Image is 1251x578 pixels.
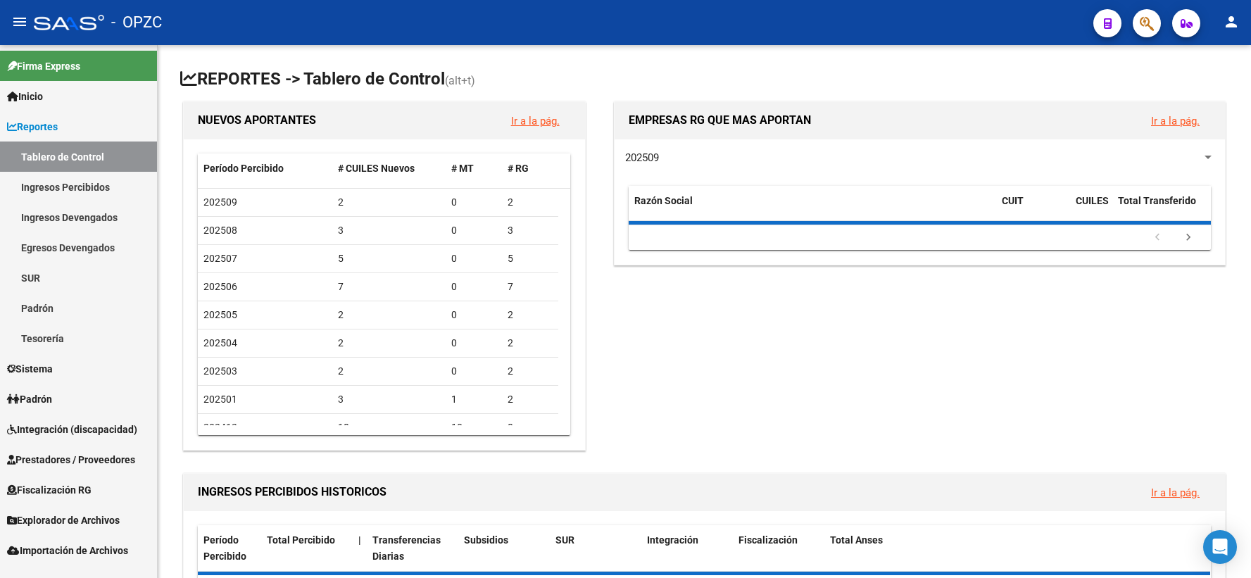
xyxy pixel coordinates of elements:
[738,534,798,546] span: Fiscalización
[451,335,496,351] div: 0
[1112,186,1211,232] datatable-header-cell: Total Transferido
[203,163,284,174] span: Período Percibido
[458,525,550,572] datatable-header-cell: Subsidios
[1175,230,1202,246] a: go to next page
[625,151,659,164] span: 202509
[338,163,415,174] span: # CUILES Nuevos
[338,335,440,351] div: 2
[367,525,458,572] datatable-header-cell: Transferencias Diarias
[647,534,698,546] span: Integración
[629,113,811,127] span: EMPRESAS RG QUE MAS APORTAN
[203,281,237,292] span: 202506
[508,163,529,174] span: # RG
[111,7,162,38] span: - OPZC
[500,108,571,134] button: Ir a la pág.
[1002,195,1024,206] span: CUIT
[11,13,28,30] mat-icon: menu
[203,365,237,377] span: 202503
[824,525,1198,572] datatable-header-cell: Total Anses
[332,153,446,184] datatable-header-cell: # CUILES Nuevos
[1151,486,1200,499] a: Ir a la pág.
[451,163,474,174] span: # MT
[508,420,553,436] div: 8
[451,279,496,295] div: 0
[203,196,237,208] span: 202509
[1140,479,1211,505] button: Ir a la pág.
[641,525,733,572] datatable-header-cell: Integración
[451,194,496,211] div: 0
[180,68,1228,92] h1: REPORTES -> Tablero de Control
[198,485,386,498] span: INGRESOS PERCIBIDOS HISTORICOS
[508,307,553,323] div: 2
[502,153,558,184] datatable-header-cell: # RG
[338,420,440,436] div: 18
[7,452,135,467] span: Prestadores / Proveedores
[7,89,43,104] span: Inicio
[7,422,137,437] span: Integración (discapacidad)
[338,194,440,211] div: 2
[451,251,496,267] div: 0
[464,534,508,546] span: Subsidios
[198,113,316,127] span: NUEVOS APORTANTES
[508,335,553,351] div: 2
[7,58,80,74] span: Firma Express
[7,482,92,498] span: Fiscalización RG
[996,186,1070,232] datatable-header-cell: CUIT
[555,534,574,546] span: SUR
[733,525,824,572] datatable-header-cell: Fiscalización
[338,391,440,408] div: 3
[1223,13,1240,30] mat-icon: person
[203,253,237,264] span: 202507
[338,363,440,379] div: 2
[451,420,496,436] div: 10
[7,119,58,134] span: Reportes
[261,525,353,572] datatable-header-cell: Total Percibido
[338,279,440,295] div: 7
[7,391,52,407] span: Padrón
[203,534,246,562] span: Período Percibido
[7,361,53,377] span: Sistema
[372,534,441,562] span: Transferencias Diarias
[338,222,440,239] div: 3
[511,115,560,127] a: Ir a la pág.
[508,363,553,379] div: 2
[508,194,553,211] div: 2
[203,337,237,348] span: 202504
[508,251,553,267] div: 5
[445,74,475,87] span: (alt+t)
[1070,186,1112,232] datatable-header-cell: CUILES
[508,222,553,239] div: 3
[358,534,361,546] span: |
[203,309,237,320] span: 202505
[7,543,128,558] span: Importación de Archivos
[1140,108,1211,134] button: Ir a la pág.
[198,153,332,184] datatable-header-cell: Período Percibido
[353,525,367,572] datatable-header-cell: |
[451,391,496,408] div: 1
[446,153,502,184] datatable-header-cell: # MT
[451,222,496,239] div: 0
[338,251,440,267] div: 5
[1118,195,1196,206] span: Total Transferido
[267,534,335,546] span: Total Percibido
[203,394,237,405] span: 202501
[1203,530,1237,564] div: Open Intercom Messenger
[830,534,883,546] span: Total Anses
[550,525,641,572] datatable-header-cell: SUR
[203,225,237,236] span: 202508
[451,307,496,323] div: 0
[1151,115,1200,127] a: Ir a la pág.
[198,525,261,572] datatable-header-cell: Período Percibido
[1144,230,1171,246] a: go to previous page
[338,307,440,323] div: 2
[1076,195,1109,206] span: CUILES
[634,195,693,206] span: Razón Social
[629,186,996,232] datatable-header-cell: Razón Social
[7,513,120,528] span: Explorador de Archivos
[508,391,553,408] div: 2
[203,422,237,433] span: 202412
[451,363,496,379] div: 0
[508,279,553,295] div: 7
